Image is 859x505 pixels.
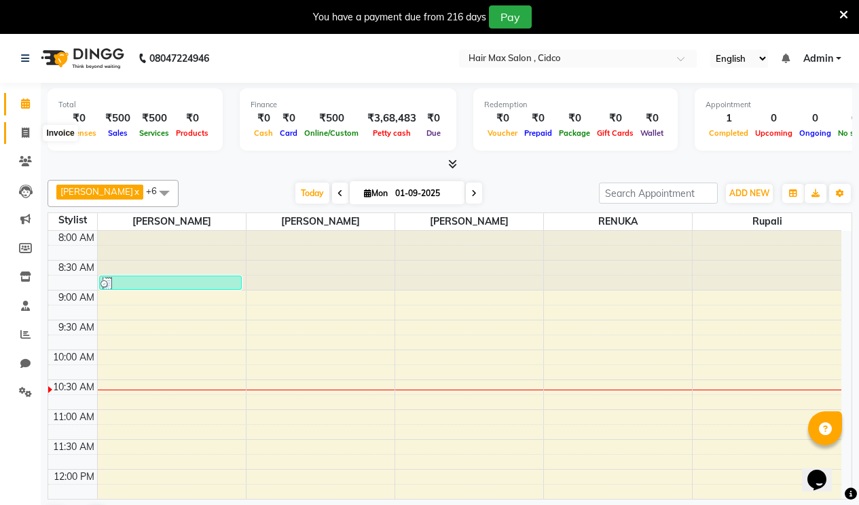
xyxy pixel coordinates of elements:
div: Finance [251,99,445,111]
div: You have a payment due from 216 days [313,10,486,24]
button: Pay [489,5,532,29]
div: ₹500 [100,111,136,126]
span: [PERSON_NAME] [60,186,133,197]
span: Due [423,128,444,138]
div: 10:30 AM [50,380,97,394]
button: ADD NEW [726,184,773,203]
span: Ongoing [796,128,835,138]
iframe: chat widget [802,451,845,491]
div: ₹0 [521,111,555,126]
span: Sales [105,128,131,138]
span: Rupali [693,213,841,230]
span: [PERSON_NAME] [246,213,395,230]
span: Admin [803,52,833,66]
div: 12:00 PM [51,470,97,484]
div: 11:00 AM [50,410,97,424]
a: x [133,186,139,197]
span: ADD NEW [729,188,769,198]
div: ₹0 [637,111,667,126]
span: Today [295,183,329,204]
span: Voucher [484,128,521,138]
div: Redemption [484,99,667,111]
span: [PERSON_NAME] [395,213,543,230]
div: ₹0 [251,111,276,126]
span: Wallet [637,128,667,138]
span: Package [555,128,593,138]
div: ₹0 [422,111,445,126]
div: 9:30 AM [56,320,97,335]
div: ₹3,68,483 [362,111,422,126]
div: 0 [796,111,835,126]
img: logo [35,39,128,77]
div: Stylist [48,213,97,227]
div: ₹0 [593,111,637,126]
div: ₹500 [136,111,172,126]
input: 2025-09-01 [391,183,459,204]
div: ₹500 [301,111,362,126]
div: [PERSON_NAME] sir, TK01, 08:45 AM-09:00 AM, [PERSON_NAME] color [100,276,242,289]
div: 0 [752,111,796,126]
span: +6 [146,185,167,196]
b: 08047224946 [149,39,209,77]
span: [PERSON_NAME] [98,213,246,230]
div: 8:00 AM [56,231,97,245]
div: 11:30 AM [50,440,97,454]
div: ₹0 [484,111,521,126]
span: RENUKA [544,213,692,230]
input: Search Appointment [599,183,718,204]
span: Prepaid [521,128,555,138]
div: Invoice [43,125,77,141]
div: 9:00 AM [56,291,97,305]
span: Card [276,128,301,138]
div: ₹0 [555,111,593,126]
span: Products [172,128,212,138]
span: Completed [706,128,752,138]
span: Cash [251,128,276,138]
span: Gift Cards [593,128,637,138]
div: Total [58,99,212,111]
span: Petty cash [369,128,414,138]
div: 10:00 AM [50,350,97,364]
div: ₹0 [276,111,301,126]
span: Mon [361,188,391,198]
span: Services [136,128,172,138]
div: 8:30 AM [56,261,97,275]
div: 1 [706,111,752,126]
div: ₹0 [58,111,100,126]
span: Online/Custom [301,128,362,138]
span: Upcoming [752,128,796,138]
div: ₹0 [172,111,212,126]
